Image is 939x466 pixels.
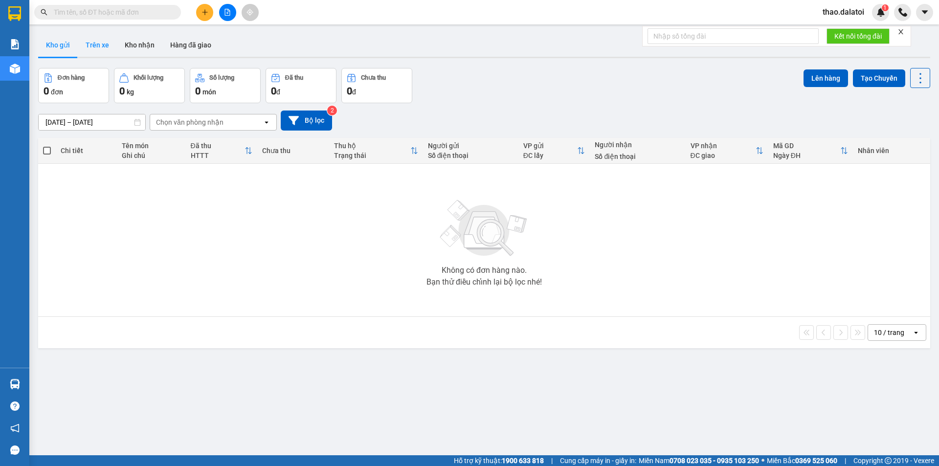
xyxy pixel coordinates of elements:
button: Đã thu0đ [266,68,336,103]
th: Toggle SortBy [768,138,853,164]
button: Khối lượng0kg [114,68,185,103]
span: 0 [271,85,276,97]
div: Người nhận [595,141,680,149]
div: Chi tiết [61,147,112,155]
div: Nhân viên [858,147,925,155]
sup: 2 [327,106,337,115]
div: VP gửi [523,142,578,150]
span: ⚪️ [761,459,764,463]
div: Chưa thu [361,74,386,81]
span: message [10,445,20,455]
span: copyright [885,457,892,464]
div: HTTT [191,152,245,159]
button: Kết nối tổng đài [827,28,890,44]
th: Toggle SortBy [329,138,423,164]
span: 0 [119,85,125,97]
button: Kho gửi [38,33,78,57]
button: aim [242,4,259,21]
span: Cung cấp máy in - giấy in: [560,455,636,466]
button: Tạo Chuyến [853,69,905,87]
div: Trạng thái [334,152,410,159]
div: VP nhận [691,142,756,150]
sup: 1 [882,4,889,11]
div: Chọn văn phòng nhận [156,117,224,127]
button: Lên hàng [804,69,848,87]
th: Toggle SortBy [686,138,768,164]
svg: open [263,118,270,126]
img: svg+xml;base64,PHN2ZyBjbGFzcz0ibGlzdC1wbHVnX19zdmciIHhtbG5zPSJodHRwOi8vd3d3LnczLm9yZy8yMDAwL3N2Zy... [435,194,533,263]
div: Thu hộ [334,142,410,150]
button: Chưa thu0đ [341,68,412,103]
div: Mã GD [773,142,840,150]
span: file-add [224,9,231,16]
span: 0 [347,85,352,97]
button: Kho nhận [117,33,162,57]
div: Đơn hàng [58,74,85,81]
div: Người gửi [428,142,514,150]
input: Tìm tên, số ĐT hoặc mã đơn [54,7,169,18]
span: 1 [883,4,887,11]
span: đ [276,88,280,96]
div: 10 / trang [874,328,904,337]
strong: 1900 633 818 [502,457,544,465]
span: close [897,28,904,35]
strong: 0708 023 035 - 0935 103 250 [670,457,759,465]
div: ĐC giao [691,152,756,159]
div: Số lượng [209,74,234,81]
span: | [845,455,846,466]
div: Tên món [122,142,181,150]
span: Miền Bắc [767,455,837,466]
div: Bạn thử điều chỉnh lại bộ lọc nhé! [426,278,542,286]
strong: 0369 525 060 [795,457,837,465]
button: Số lượng0món [190,68,261,103]
div: Không có đơn hàng nào. [442,266,527,274]
span: đơn [51,88,63,96]
th: Toggle SortBy [518,138,590,164]
span: | [551,455,553,466]
img: icon-new-feature [876,8,885,17]
img: warehouse-icon [10,64,20,74]
div: Chưa thu [262,147,324,155]
button: Bộ lọc [281,111,332,131]
input: Select a date range. [39,114,145,130]
button: file-add [219,4,236,21]
span: món [202,88,216,96]
span: question-circle [10,401,20,411]
span: thao.dalatoi [815,6,872,18]
div: Số điện thoại [595,153,680,160]
img: logo-vxr [8,6,21,21]
img: solution-icon [10,39,20,49]
span: plus [201,9,208,16]
button: caret-down [916,4,933,21]
span: Kết nối tổng đài [834,31,882,42]
button: plus [196,4,213,21]
button: Trên xe [78,33,117,57]
span: Hỗ trợ kỹ thuật: [454,455,544,466]
div: Đã thu [191,142,245,150]
span: 0 [44,85,49,97]
svg: open [912,329,920,336]
div: Đã thu [285,74,303,81]
div: Khối lượng [134,74,163,81]
th: Toggle SortBy [186,138,258,164]
input: Nhập số tổng đài [648,28,819,44]
div: Ghi chú [122,152,181,159]
span: Miền Nam [639,455,759,466]
img: phone-icon [898,8,907,17]
span: search [41,9,47,16]
div: Ngày ĐH [773,152,840,159]
span: caret-down [920,8,929,17]
button: Đơn hàng0đơn [38,68,109,103]
div: ĐC lấy [523,152,578,159]
span: notification [10,423,20,433]
img: warehouse-icon [10,379,20,389]
span: 0 [195,85,201,97]
div: Số điện thoại [428,152,514,159]
span: aim [246,9,253,16]
span: kg [127,88,134,96]
span: đ [352,88,356,96]
button: Hàng đã giao [162,33,219,57]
